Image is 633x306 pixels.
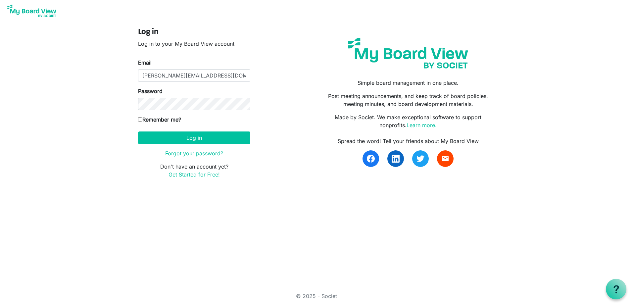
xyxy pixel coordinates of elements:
img: twitter.svg [416,155,424,163]
a: © 2025 - Societ [296,293,337,299]
p: Made by Societ. We make exceptional software to support nonprofits. [321,113,495,129]
p: Log in to your My Board View account [138,40,250,48]
button: Log in [138,131,250,144]
img: my-board-view-societ.svg [343,33,473,74]
label: Email [138,59,152,67]
a: email [437,150,454,167]
a: Learn more. [407,122,437,128]
input: Remember me? [138,117,142,122]
a: Forgot your password? [165,150,223,157]
p: Post meeting announcements, and keep track of board policies, meeting minutes, and board developm... [321,92,495,108]
p: Simple board management in one place. [321,79,495,87]
img: linkedin.svg [392,155,400,163]
label: Password [138,87,163,95]
h4: Log in [138,27,250,37]
a: Get Started for Free! [169,171,220,178]
img: facebook.svg [367,155,375,163]
div: Spread the word! Tell your friends about My Board View [321,137,495,145]
span: email [441,155,449,163]
p: Don't have an account yet? [138,163,250,178]
label: Remember me? [138,116,181,124]
img: My Board View Logo [5,3,58,19]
